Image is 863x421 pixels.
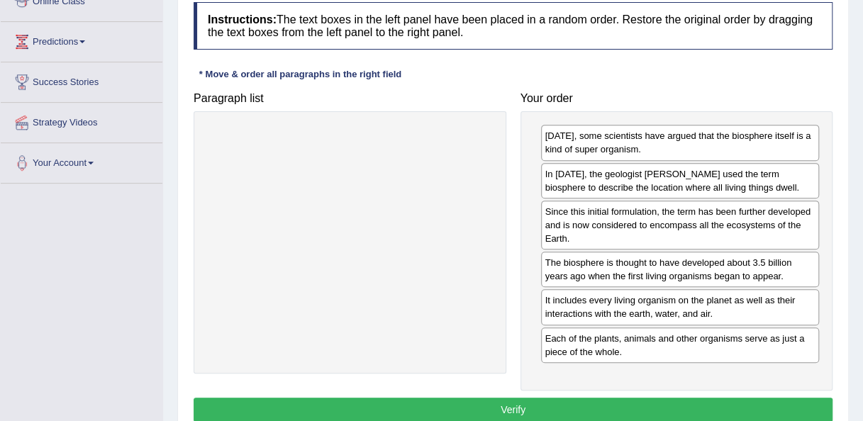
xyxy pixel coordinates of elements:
[1,62,162,98] a: Success Stories
[1,22,162,57] a: Predictions
[194,2,833,50] h4: The text boxes in the left panel have been placed in a random order. Restore the original order b...
[1,143,162,179] a: Your Account
[541,289,820,325] div: It includes every living organism on the planet as well as their interactions with the earth, wat...
[541,327,820,363] div: Each of the plants, animals and other organisms serve as just a piece of the whole.
[194,67,407,81] div: * Move & order all paragraphs in the right field
[1,103,162,138] a: Strategy Videos
[541,252,820,287] div: The biosphere is thought to have developed about 3.5 billion years ago when the first living orga...
[541,163,820,198] div: In [DATE], the geologist [PERSON_NAME] used the term biosphere to describe the location where all...
[208,13,277,26] b: Instructions:
[541,201,820,249] div: Since this initial formulation, the term has been further developed and is now considered to enco...
[541,125,820,160] div: [DATE], some scientists have argued that the biosphere itself is a kind of super organism.
[194,92,506,105] h4: Paragraph list
[520,92,833,105] h4: Your order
